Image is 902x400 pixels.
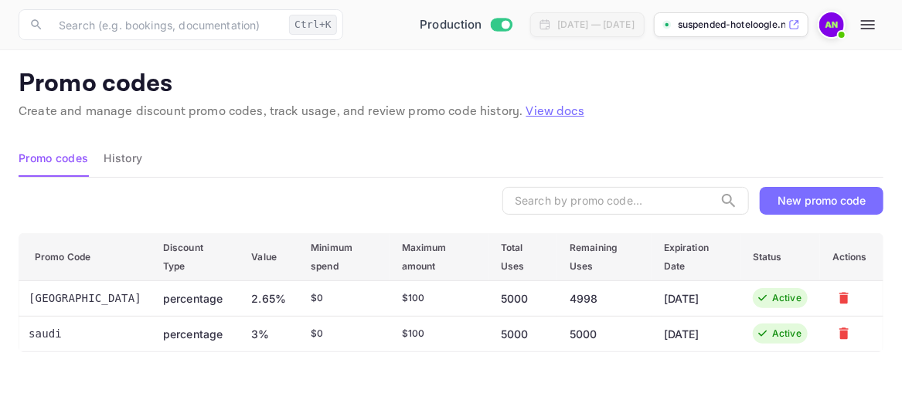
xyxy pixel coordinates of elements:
[772,327,802,341] div: Active
[19,233,151,280] th: Promo Code
[488,280,557,316] td: 5000
[557,233,652,280] th: Remaining Uses
[652,280,740,316] td: [DATE]
[19,280,151,316] td: [GEOGRAPHIC_DATA]
[819,12,844,37] img: Asaad Nofal
[104,140,142,177] button: History
[151,233,240,280] th: Discount Type
[760,187,883,215] button: New promo code
[311,327,377,341] div: $ 0
[239,280,298,316] td: 2.65%
[488,316,557,351] td: 5000
[311,291,377,305] div: $ 0
[402,327,476,341] div: $ 100
[420,16,482,34] span: Production
[820,233,883,280] th: Actions
[289,15,337,35] div: Ctrl+K
[778,194,866,207] div: New promo code
[488,233,557,280] th: Total Uses
[239,233,298,280] th: Value
[740,233,820,280] th: Status
[239,316,298,351] td: 3%
[151,316,240,351] td: percentage
[402,291,476,305] div: $ 100
[678,18,785,32] p: suspended-hoteloogle.n...
[49,9,283,40] input: Search (e.g. bookings, documentation)
[526,103,584,120] a: View docs
[298,233,390,280] th: Minimum spend
[652,233,740,280] th: Expiration Date
[502,187,713,215] input: Search by promo code...
[19,316,151,351] td: saudi
[557,280,652,316] td: 4998
[19,140,88,177] button: Promo codes
[19,69,883,100] p: Promo codes
[772,291,802,305] div: Active
[414,16,518,34] div: Switch to Sandbox mode
[652,316,740,351] td: [DATE]
[557,18,635,32] div: [DATE] — [DATE]
[557,316,652,351] td: 5000
[390,233,488,280] th: Maximum amount
[151,280,240,316] td: percentage
[19,103,883,121] p: Create and manage discount promo codes, track usage, and review promo code history.
[832,322,856,345] button: Mark for deletion
[832,286,856,310] button: Mark for deletion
